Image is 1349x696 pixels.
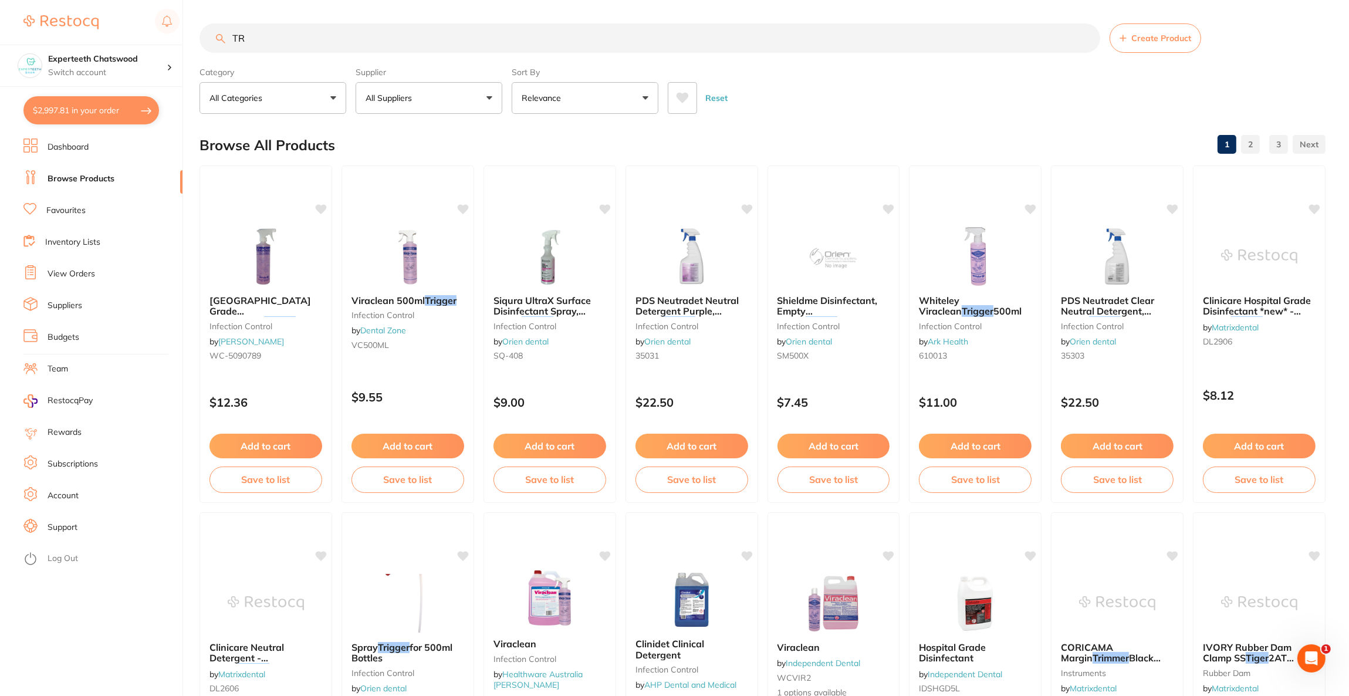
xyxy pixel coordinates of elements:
[48,522,77,533] a: Support
[493,295,591,328] span: Siqura UltraX Surface Disinfectant Spray, 500ml
[919,295,1032,317] b: Whiteley Viraclean Trigger 500ml
[228,574,304,633] img: Clinicare Neutral Detergent - 500ml Trigger Bottle
[493,654,606,664] small: Infection Control
[351,467,464,492] button: Save to list
[1203,467,1316,492] button: Save to list
[48,300,82,312] a: Suppliers
[522,92,566,104] p: Relevance
[48,173,114,185] a: Browse Products
[351,641,378,653] span: Spray
[1070,336,1116,347] a: Orien dental
[1218,133,1236,156] a: 1
[351,642,464,664] b: Spray Trigger for 500ml Bottles
[795,227,871,286] img: Shieldme Disinfectant, Empty 500ml Trigger Bottle
[777,673,812,683] span: WCVIR2
[200,67,346,77] label: Category
[777,396,890,409] p: $7.45
[351,641,452,664] span: for 500ml Bottles
[522,316,553,328] em: Trigger
[493,322,606,331] small: infection control
[209,336,284,347] span: by
[777,350,809,361] span: SM500X
[425,295,457,306] em: Trigger
[1221,574,1297,633] img: IVORY Rubber Dam Clamp SS Tiger 2AT Bicuspid Serrated
[919,641,986,664] span: Hospital Grade Disinfectant
[777,642,890,653] b: Viraclean
[1061,642,1174,664] b: CORICAMA Margin Trimmer Black #51-52 Hatchet Double Ended
[351,325,406,336] span: by
[1203,683,1259,694] span: by
[1203,336,1232,347] span: DL2906
[1070,683,1117,694] a: Matrixdental
[1203,295,1311,328] span: Clinicare Hospital Grade Disinfectant *new* - 500ml
[777,336,833,347] span: by
[200,23,1100,53] input: Search Products
[48,268,95,280] a: View Orders
[209,642,322,664] b: Clinicare Neutral Detergent - 500ml Trigger Bottle
[1061,350,1084,361] span: 35303
[1212,683,1259,694] a: Matrixdental
[209,669,265,680] span: by
[937,574,1013,633] img: Hospital Grade Disinfectant
[23,394,93,408] a: RestocqPay
[351,434,464,458] button: Add to cart
[919,322,1032,331] small: infection control
[209,467,322,492] button: Save to list
[264,316,296,328] em: Trigger
[919,295,962,317] span: Whiteley Viraclean
[1241,133,1260,156] a: 2
[553,316,580,328] span: Bottle
[360,325,406,336] a: Dental Zone
[493,638,536,650] span: Viraclean
[644,680,736,690] a: AHP Dental and Medical
[795,574,871,633] img: Viraclean
[1061,396,1174,409] p: $22.50
[695,316,722,328] span: Bottle
[777,467,890,492] button: Save to list
[635,322,748,331] small: infection control
[18,54,42,77] img: Experteeth Chatswood
[351,310,464,320] small: Infection Control
[635,434,748,458] button: Add to cart
[269,663,296,675] span: Bottle
[512,227,588,286] img: Siqura UltraX Surface Disinfectant Spray, 500ml Trigger Bottle
[46,205,86,217] a: Favourites
[1321,644,1331,654] span: 1
[1079,574,1155,633] img: CORICAMA Margin Trimmer Black #51-52 Hatchet Double Ended
[493,434,606,458] button: Add to cart
[702,82,731,114] button: Reset
[351,295,425,306] span: Viraclean 500ml
[1089,316,1121,328] em: Trigger
[351,668,464,678] small: infection control
[928,669,1002,680] a: Independent Dental
[777,322,890,331] small: infection control
[786,658,861,668] a: Independent Dental
[23,9,99,36] a: Restocq Logo
[493,669,583,690] a: Healthware Australia [PERSON_NAME]
[919,396,1032,409] p: $11.00
[209,295,322,317] b: VIRACLEAN Hospital Grade Disinfectant Trigger Btl 500ml
[1079,227,1155,286] img: PDS Neutradet Clear Neutral Detergent, 750ml Trigger Bottle
[23,550,179,569] button: Log Out
[993,305,1022,317] span: 500ml
[1093,652,1129,664] em: Trimmer
[1061,434,1174,458] button: Add to cart
[48,427,82,438] a: Rewards
[1203,641,1291,664] span: IVORY Rubber Dam Clamp SS
[370,574,446,633] img: Spray Trigger for 500ml Bottles
[502,336,549,347] a: Orien dental
[644,336,691,347] a: Orien dental
[777,641,820,653] span: Viraclean
[48,553,78,565] a: Log Out
[635,665,748,674] small: infection control
[635,638,704,660] span: Clinidet Clinical Detergent
[1203,434,1316,458] button: Add to cart
[493,396,606,409] p: $9.00
[635,638,748,660] b: Clinidet Clinical Detergent
[635,295,739,328] span: PDS Neutradet Neutral Detergent Purple, 750ml
[228,227,304,286] img: VIRACLEAN Hospital Grade Disinfectant Trigger Btl 500ml
[1061,668,1174,678] small: instruments
[1246,652,1269,664] em: Tiger
[654,570,730,629] img: Clinidet Clinical Detergent
[1061,322,1174,331] small: infection control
